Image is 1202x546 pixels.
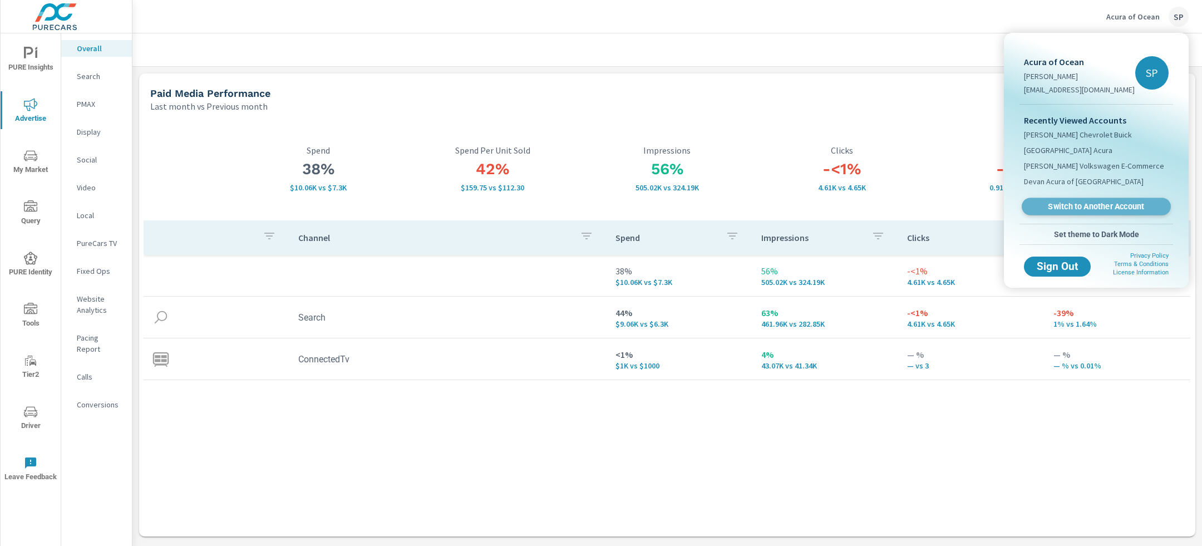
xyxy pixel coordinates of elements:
span: [PERSON_NAME] Volkswagen E-Commerce [1024,160,1164,171]
div: SP [1135,56,1169,90]
p: Acura of Ocean [1024,55,1135,68]
a: License Information [1113,269,1169,276]
button: Set theme to Dark Mode [1019,224,1173,244]
p: [PERSON_NAME] [1024,71,1135,82]
span: [PERSON_NAME] Chevrolet Buick [1024,129,1132,140]
p: [EMAIL_ADDRESS][DOMAIN_NAME] [1024,84,1135,95]
span: Devan Acura of [GEOGRAPHIC_DATA] [1024,176,1144,187]
a: Switch to Another Account [1022,198,1171,215]
span: [GEOGRAPHIC_DATA] Acura [1024,145,1112,156]
a: Terms & Conditions [1114,260,1169,268]
p: Recently Viewed Accounts [1024,114,1169,127]
span: Set theme to Dark Mode [1024,229,1169,239]
a: Privacy Policy [1130,252,1169,259]
button: Sign Out [1024,257,1091,277]
span: Sign Out [1033,262,1082,272]
span: Switch to Another Account [1028,201,1164,212]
